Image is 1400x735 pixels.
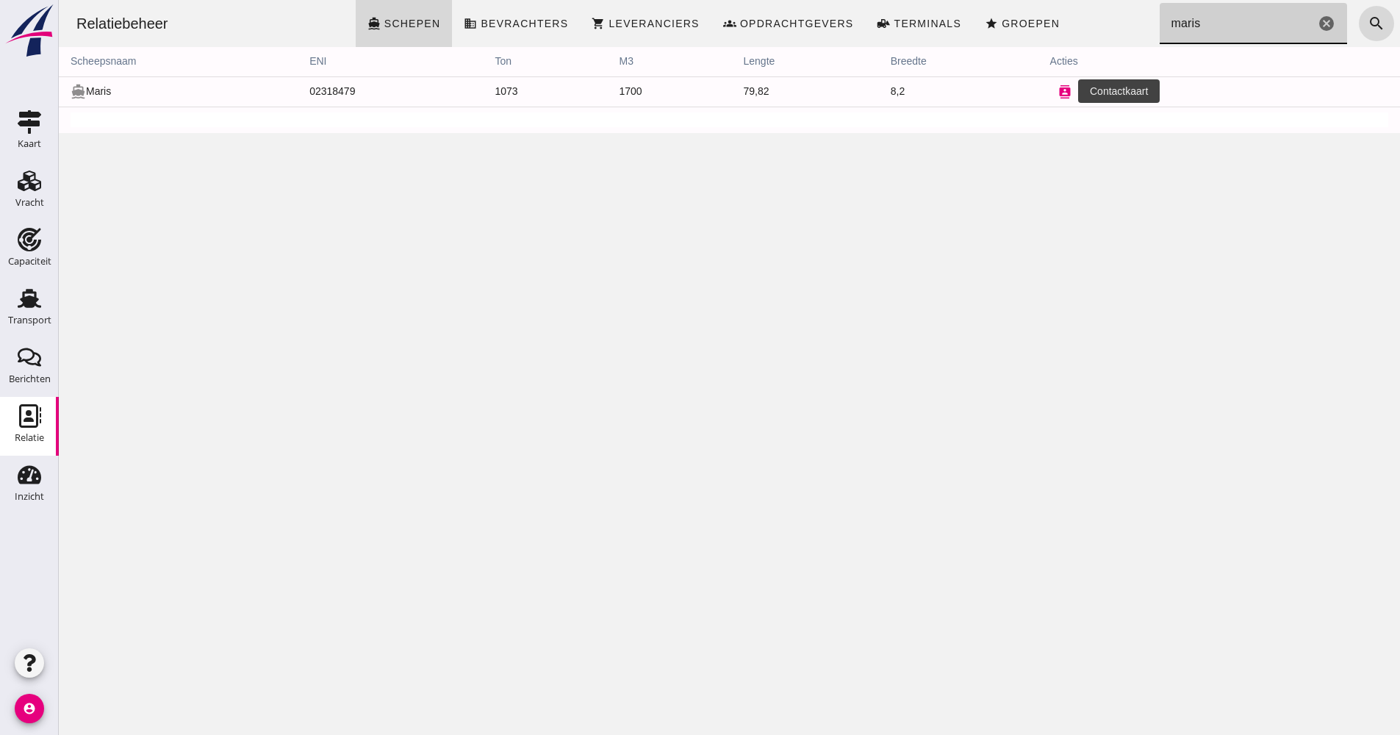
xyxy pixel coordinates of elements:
[9,374,51,384] div: Berichten
[664,17,678,30] i: groups
[239,47,424,76] th: ENI
[926,17,939,30] i: star
[999,85,1013,98] i: contacts
[1309,15,1327,32] i: search
[15,198,44,207] div: Vracht
[942,18,1001,29] span: Groepen
[3,4,56,58] img: logo-small.a267ee39.svg
[1082,85,1095,98] i: attach_file
[672,76,819,107] td: 79,82
[980,47,1341,76] th: acties
[309,17,322,30] i: directions_boat
[6,13,121,34] div: Relatiebeheer
[424,47,548,76] th: ton
[820,47,980,76] th: breedte
[1259,15,1277,32] i: Wis Zoeken...
[18,139,41,148] div: Kaart
[239,76,424,107] td: 02318479
[12,84,27,99] i: directions_boat
[672,47,819,76] th: lengte
[421,18,509,29] span: Bevrachters
[405,17,418,30] i: business
[548,47,672,76] th: m3
[8,315,51,325] div: Transport
[8,257,51,266] div: Capaciteit
[549,18,640,29] span: Leveranciers
[834,18,902,29] span: Terminals
[548,76,672,107] td: 1700
[681,18,795,29] span: Opdrachtgevers
[818,17,831,30] i: front_loader
[424,76,548,107] td: 1073
[1029,85,1042,98] i: edit
[533,17,546,30] i: shopping_cart
[1056,86,1067,97] i: delete
[325,18,382,29] span: Schepen
[820,76,980,107] td: 8,2
[15,694,44,723] i: account_circle
[15,492,44,501] div: Inzicht
[15,433,44,442] div: Relatie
